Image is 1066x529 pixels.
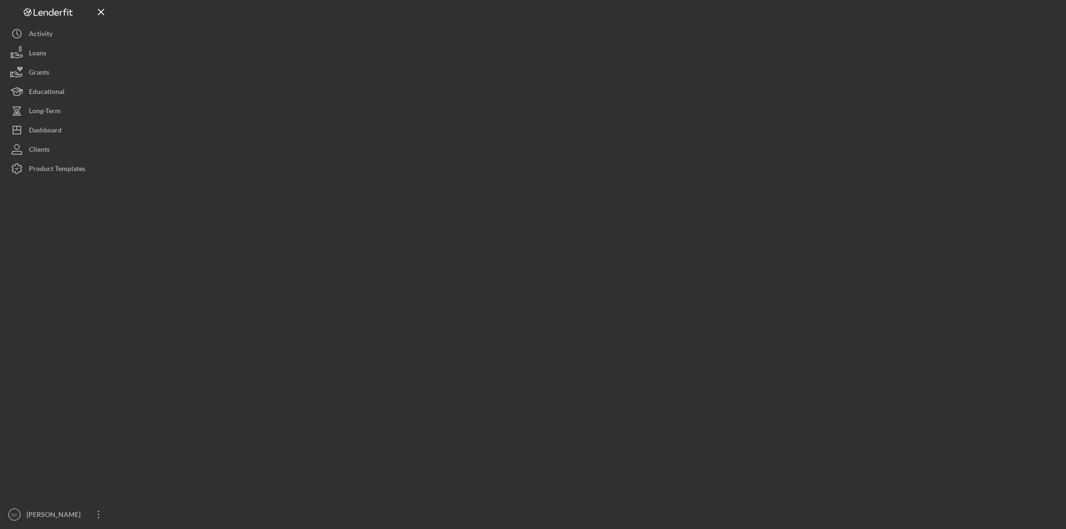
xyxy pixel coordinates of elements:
[5,24,111,43] button: Activity
[5,63,111,82] button: Grants
[5,82,111,101] button: Educational
[29,159,85,181] div: Product Templates
[5,101,111,120] button: Long-Term
[29,43,46,65] div: Loans
[29,140,50,161] div: Clients
[24,505,87,527] div: [PERSON_NAME]
[29,120,62,142] div: Dashboard
[5,120,111,140] button: Dashboard
[29,63,49,84] div: Grants
[5,505,111,524] button: SC[PERSON_NAME]
[5,159,111,178] button: Product Templates
[29,82,65,104] div: Educational
[5,140,111,159] button: Clients
[29,101,61,123] div: Long-Term
[29,24,53,46] div: Activity
[11,512,17,517] text: SC
[5,43,111,63] button: Loans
